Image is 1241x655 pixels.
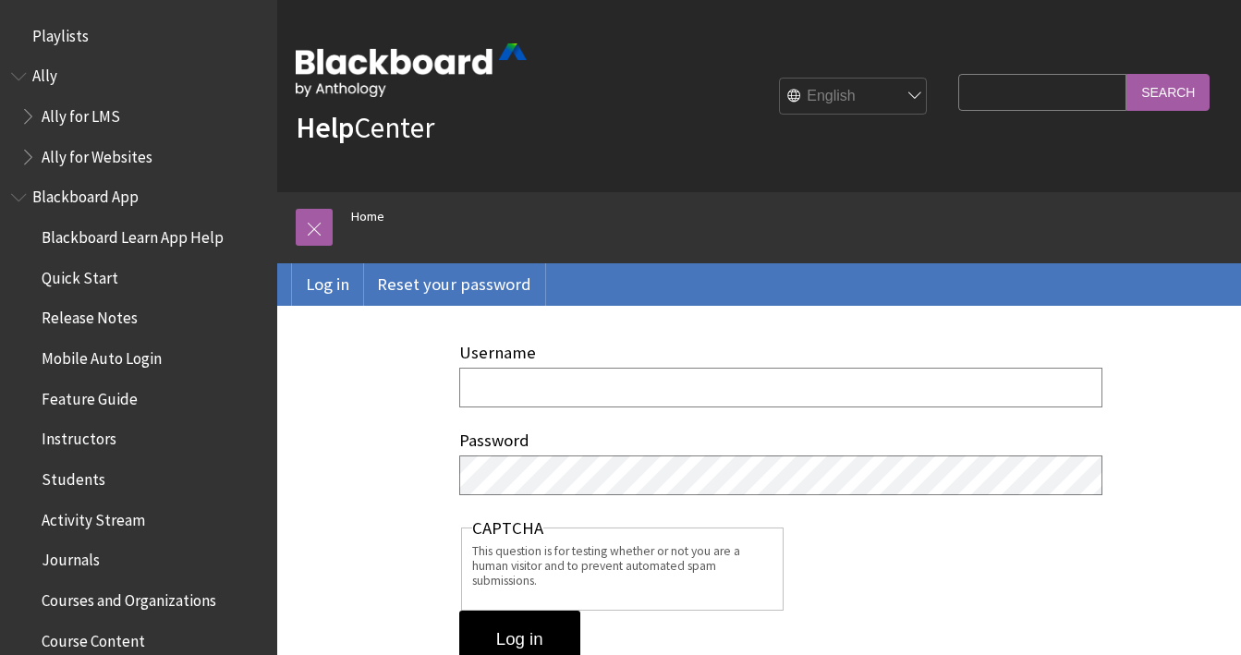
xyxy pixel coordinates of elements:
[363,263,545,306] a: Reset your password
[32,20,89,45] span: Playlists
[296,43,527,97] img: Blackboard by Anthology
[42,303,138,328] span: Release Notes
[472,518,543,539] legend: CAPTCHA
[42,504,145,529] span: Activity Stream
[459,430,529,451] label: Password
[1126,74,1210,110] input: Search
[42,101,120,126] span: Ally for LMS
[296,109,354,146] strong: Help
[42,464,105,489] span: Students
[472,544,772,588] div: This question is for testing whether or not you are a human visitor and to prevent automated spam...
[42,222,224,247] span: Blackboard Learn App Help
[42,545,100,570] span: Journals
[42,424,116,449] span: Instructors
[780,79,928,115] select: Site Language Selector
[42,141,152,166] span: Ally for Websites
[11,20,266,52] nav: Book outline for Playlists
[11,61,266,173] nav: Book outline for Anthology Ally Help
[32,182,139,207] span: Blackboard App
[42,343,162,368] span: Mobile Auto Login
[42,585,216,610] span: Courses and Organizations
[292,263,363,306] a: Log in
[42,625,145,650] span: Course Content
[42,262,118,287] span: Quick Start
[459,342,536,363] label: Username
[296,109,434,146] a: HelpCenter
[32,61,57,86] span: Ally
[42,383,138,408] span: Feature Guide
[351,205,384,228] a: Home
